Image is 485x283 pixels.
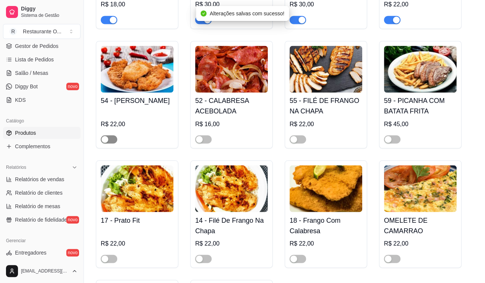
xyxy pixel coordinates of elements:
div: R$ 45,00 [384,119,457,128]
div: Restaurante O ... [23,28,61,35]
h4: 54 - [PERSON_NAME] [101,95,173,106]
img: product-image [384,46,457,92]
div: Catálogo [3,115,81,127]
div: R$ 22,00 [384,239,457,248]
a: Salão / Mesas [3,67,81,79]
div: Gerenciar [3,235,81,247]
a: Produtos [3,127,81,139]
h4: 17 - Prato Fit [101,215,173,225]
span: Produtos [15,129,36,137]
span: Gestor de Pedidos [15,42,58,50]
span: [EMAIL_ADDRESS][DOMAIN_NAME] [21,268,69,274]
span: Alterações salvas com sucesso! [210,10,284,16]
div: R$ 22,00 [290,239,362,248]
h4: OMELETE DE CAMARRAO [384,215,457,236]
div: R$ 16,00 [195,119,268,128]
span: Relatório de fidelidade [15,216,67,223]
a: Lista de Pedidos [3,54,81,66]
a: DiggySistema de Gestão [3,3,81,21]
a: Relatório de clientes [3,187,81,199]
img: product-image [101,165,173,212]
button: Select a team [3,24,81,39]
a: Relatório de mesas [3,200,81,212]
span: Relatório de mesas [15,203,60,210]
span: Relatório de clientes [15,189,63,197]
span: R [9,28,17,35]
img: product-image [195,46,268,92]
div: R$ 22,00 [101,119,173,128]
div: R$ 22,00 [101,239,173,248]
span: Salão / Mesas [15,69,48,77]
img: product-image [290,46,362,92]
a: Entregadoresnovo [3,247,81,259]
span: Diggy [21,6,78,12]
a: KDS [3,94,81,106]
span: Lista de Pedidos [15,56,54,63]
div: R$ 22,00 [195,239,268,248]
h4: 14 - Filé De Frango Na Chapa [195,215,268,236]
a: Relatórios de vendas [3,173,81,185]
button: [EMAIL_ADDRESS][DOMAIN_NAME] [3,262,81,280]
span: Relatórios de vendas [15,176,64,183]
span: check-circle [201,10,207,16]
a: Diggy Botnovo [3,80,81,92]
h4: 59 - PICANHA COM BATATA FRITA [384,95,457,116]
a: Gestor de Pedidos [3,40,81,52]
h4: 55 - FILÉ DE FRANGO NA CHAPA [290,95,362,116]
h4: 18 - Frango Com Calabresa [290,215,362,236]
span: Relatórios [6,164,26,170]
div: R$ 22,00 [290,119,362,128]
h4: 52 - CALABRESA ACEBOLADA [195,95,268,116]
span: Sistema de Gestão [21,12,78,18]
span: Complementos [15,143,50,150]
a: Complementos [3,140,81,152]
span: KDS [15,96,26,104]
img: product-image [290,165,362,212]
span: Entregadores [15,249,46,256]
a: Relatório de fidelidadenovo [3,214,81,226]
img: product-image [195,165,268,212]
span: Diggy Bot [15,83,38,90]
img: product-image [384,165,457,212]
img: product-image [101,46,173,92]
